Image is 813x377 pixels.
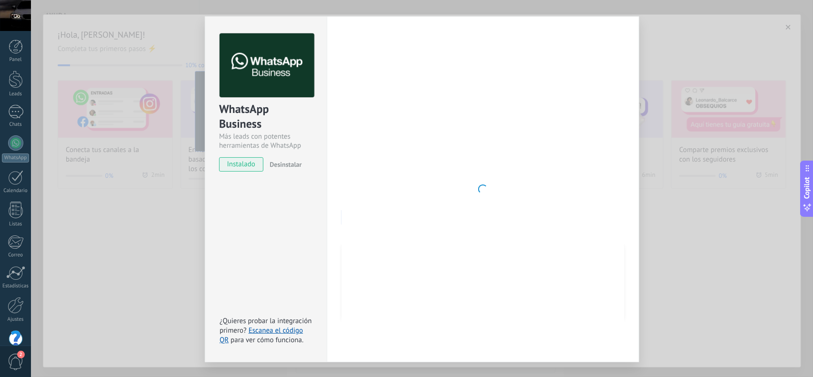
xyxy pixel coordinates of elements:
[2,91,30,97] div: Leads
[219,132,313,150] div: Más leads con potentes herramientas de WhatsApp
[2,221,30,227] div: Listas
[2,252,30,258] div: Correo
[231,336,303,345] span: para ver cómo funciona.
[2,122,30,128] div: Chats
[803,177,812,199] span: Copilot
[2,188,30,194] div: Calendario
[2,57,30,63] div: Panel
[220,316,312,335] span: ¿Quieres probar la integración primero?
[219,102,313,132] div: WhatsApp Business
[266,157,301,172] button: Desinstalar
[2,153,29,163] div: WhatsApp
[270,160,301,169] span: Desinstalar
[2,283,30,289] div: Estadísticas
[220,157,263,172] span: instalado
[220,326,303,345] a: Escanea el código QR
[17,351,25,358] span: 2
[220,33,314,98] img: logo_main.png
[2,316,30,323] div: Ajustes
